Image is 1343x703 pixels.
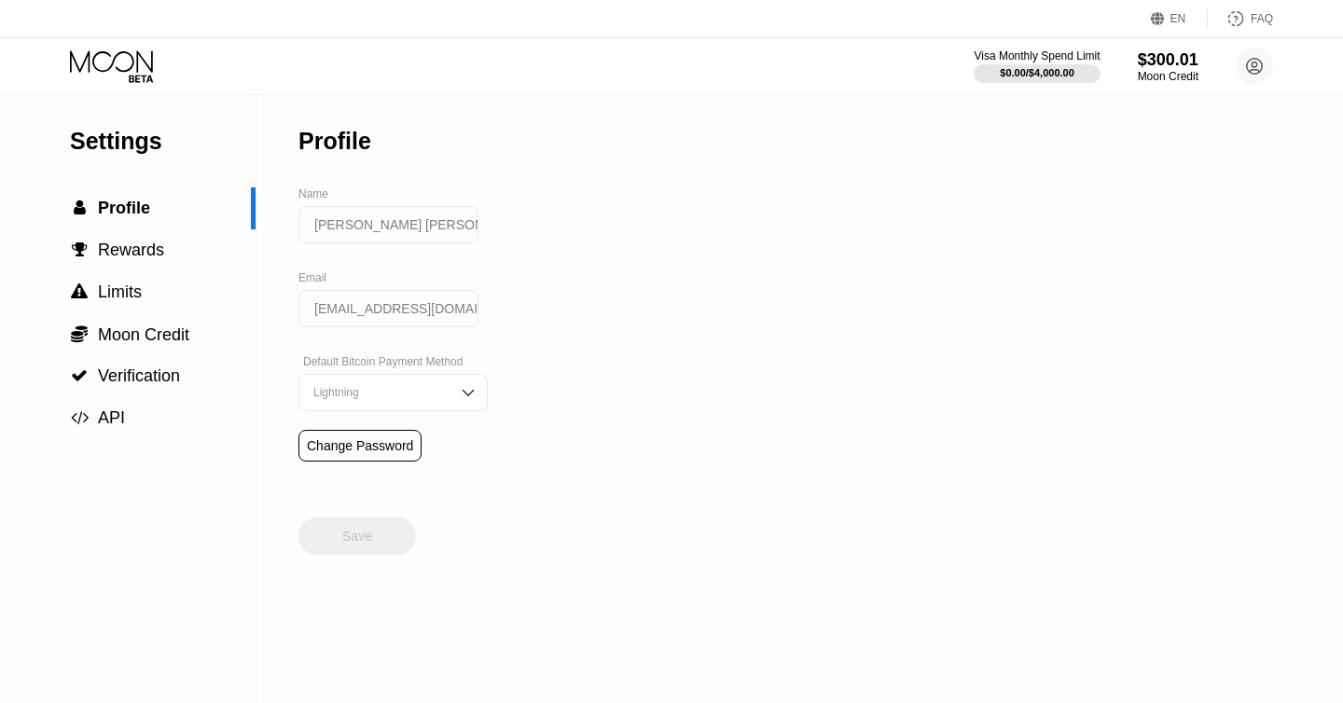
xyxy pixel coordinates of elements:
div: Profile [298,128,371,155]
div: Default Bitcoin Payment Method [298,355,488,368]
div:  [70,241,89,258]
span: Limits [98,283,142,301]
div: Visa Monthly Spend Limit$0.00/$4,000.00 [974,49,1100,83]
div: $300.01 [1138,50,1198,70]
div:  [70,200,89,216]
div: Lightning [309,386,450,399]
div: Email [298,271,488,284]
div: Change Password [307,438,413,453]
div: Settings [70,128,256,155]
span: API [98,408,125,427]
div:  [70,283,89,300]
span:  [74,200,86,216]
div: $0.00 / $4,000.00 [1000,67,1074,78]
div: Name [298,187,488,200]
span:  [71,283,88,300]
span: Profile [98,199,150,217]
div: EN [1170,12,1186,25]
div: $300.01Moon Credit [1138,50,1198,83]
span:  [71,367,88,384]
span:  [71,409,89,426]
div: FAQ [1251,12,1273,25]
div: Visa Monthly Spend Limit [974,49,1100,62]
span: Moon Credit [98,325,189,344]
div:  [70,409,89,426]
span: Verification [98,366,180,385]
div:  [70,324,89,343]
span: Rewards [98,241,164,259]
span:  [71,324,88,343]
span:  [72,241,88,258]
div:  [70,367,89,384]
div: FAQ [1208,9,1273,28]
div: EN [1151,9,1208,28]
div: Change Password [298,430,422,462]
iframe: Button to launch messaging window [1268,628,1328,688]
div: Moon Credit [1138,70,1198,83]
